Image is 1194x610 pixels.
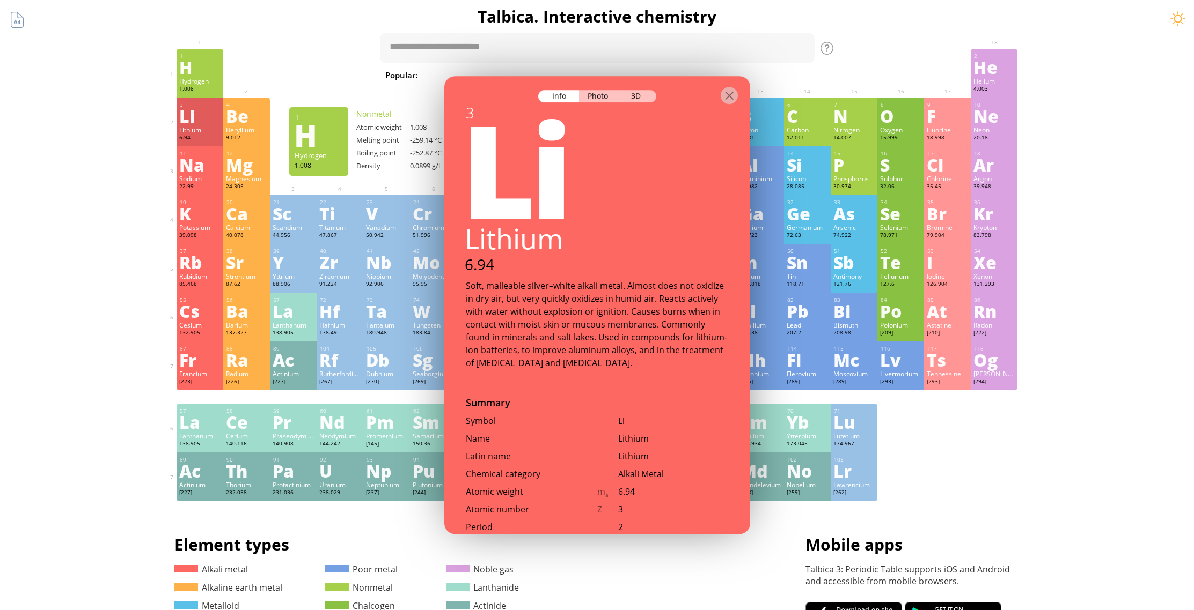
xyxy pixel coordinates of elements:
[273,272,314,280] div: Yttrium
[927,302,968,319] div: At
[226,183,267,191] div: 24.305
[881,199,921,206] div: 34
[834,199,875,206] div: 33
[880,378,921,386] div: [293]
[787,134,828,143] div: 12.011
[179,85,221,94] div: 1.008
[179,302,221,319] div: Cs
[273,302,314,319] div: La
[740,369,781,378] div: Nihonium
[366,351,407,368] div: Db
[741,248,781,255] div: 49
[168,5,1027,27] h1: Talbica. Interactive chemistry
[226,150,267,157] div: 12
[226,125,267,134] div: Beryllium
[320,407,361,414] div: 60
[413,248,454,255] div: 42
[273,254,314,271] div: Y
[226,248,267,255] div: 38
[787,280,828,289] div: 118.71
[413,378,454,386] div: [269]
[834,345,875,352] div: 115
[880,254,921,271] div: Te
[927,280,968,289] div: 126.904
[833,280,875,289] div: 121.76
[740,272,781,280] div: Indium
[787,156,828,173] div: Si
[410,135,464,145] div: -259.14 °C
[180,296,221,303] div: 55
[880,321,921,329] div: Polonium
[226,407,267,414] div: 58
[834,248,875,255] div: 51
[881,296,921,303] div: 84
[740,205,781,222] div: Ga
[413,302,454,319] div: W
[413,272,454,280] div: Molybdenum
[319,280,361,289] div: 91.224
[444,396,750,415] div: Summary
[273,280,314,289] div: 88.906
[320,296,361,303] div: 72
[927,329,968,338] div: [210]
[325,582,393,593] a: Nonmetal
[319,205,361,222] div: Ti
[366,254,407,271] div: Nb
[787,351,828,368] div: Fl
[973,174,1015,183] div: Argon
[833,254,875,271] div: Sb
[973,280,1015,289] div: 131.293
[413,205,454,222] div: Cr
[366,378,407,386] div: [270]
[179,280,221,289] div: 85.468
[180,248,221,255] div: 37
[319,321,361,329] div: Hafnium
[927,232,968,240] div: 79.904
[787,183,828,191] div: 28.085
[787,296,828,303] div: 82
[273,321,314,329] div: Lanthanum
[439,102,750,231] div: Li
[927,199,968,206] div: 35
[179,107,221,124] div: Li
[927,150,968,157] div: 17
[881,345,921,352] div: 116
[325,563,398,575] a: Poor metal
[973,183,1015,191] div: 39.948
[973,134,1015,143] div: 20.18
[740,134,781,143] div: 10.81
[787,369,828,378] div: Flerovium
[273,345,314,352] div: 89
[787,223,828,232] div: Germanium
[881,150,921,157] div: 16
[740,183,781,191] div: 26.982
[273,407,314,414] div: 59
[741,101,781,108] div: 5
[927,107,968,124] div: F
[226,199,267,206] div: 20
[366,232,407,240] div: 50.942
[740,254,781,271] div: In
[413,345,454,352] div: 106
[927,156,968,173] div: Cl
[174,563,248,575] a: Alkali metal
[273,351,314,368] div: Ac
[927,248,968,255] div: 53
[880,107,921,124] div: O
[833,134,875,143] div: 14.007
[366,329,407,338] div: 180.948
[295,151,343,160] div: Hydrogen
[787,174,828,183] div: Silicon
[226,345,267,352] div: 88
[273,223,314,232] div: Scandium
[740,232,781,240] div: 69.723
[833,378,875,386] div: [289]
[974,296,1015,303] div: 86
[740,125,781,134] div: Boron
[179,77,221,85] div: Hydrogen
[179,183,221,191] div: 22.99
[974,345,1015,352] div: 118
[833,329,875,338] div: 208.98
[833,107,875,124] div: N
[927,351,968,368] div: Ts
